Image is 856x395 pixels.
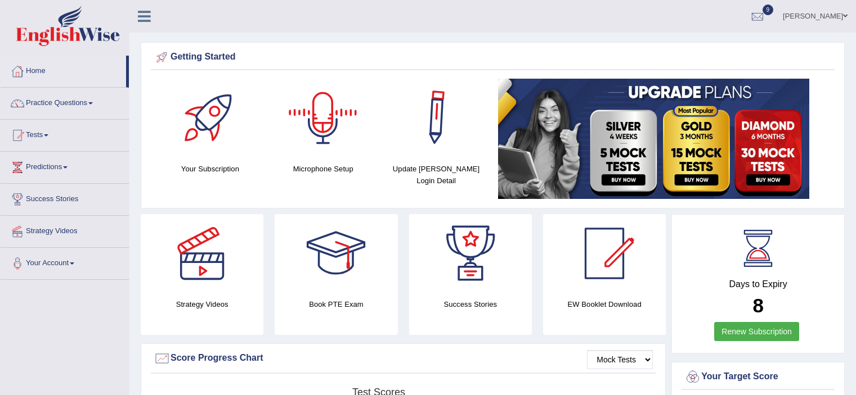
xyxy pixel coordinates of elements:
h4: Update [PERSON_NAME] Login Detail [386,163,487,187]
div: Score Progress Chart [154,350,653,367]
h4: Your Subscription [159,163,261,175]
div: Getting Started [154,49,832,66]
h4: Days to Expiry [684,279,832,289]
h4: Book PTE Exam [275,298,397,310]
h4: Microphone Setup [272,163,374,175]
a: Predictions [1,152,129,180]
h4: Strategy Videos [141,298,263,310]
div: Your Target Score [684,369,832,385]
a: Tests [1,120,129,148]
img: small5.jpg [498,79,809,199]
h4: Success Stories [409,298,532,310]
a: Renew Subscription [714,322,799,341]
a: Success Stories [1,184,129,212]
b: 8 [752,294,763,316]
a: Practice Questions [1,88,129,116]
a: Your Account [1,248,129,276]
h4: EW Booklet Download [543,298,666,310]
a: Strategy Videos [1,216,129,244]
span: 9 [763,4,774,15]
a: Home [1,56,126,84]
